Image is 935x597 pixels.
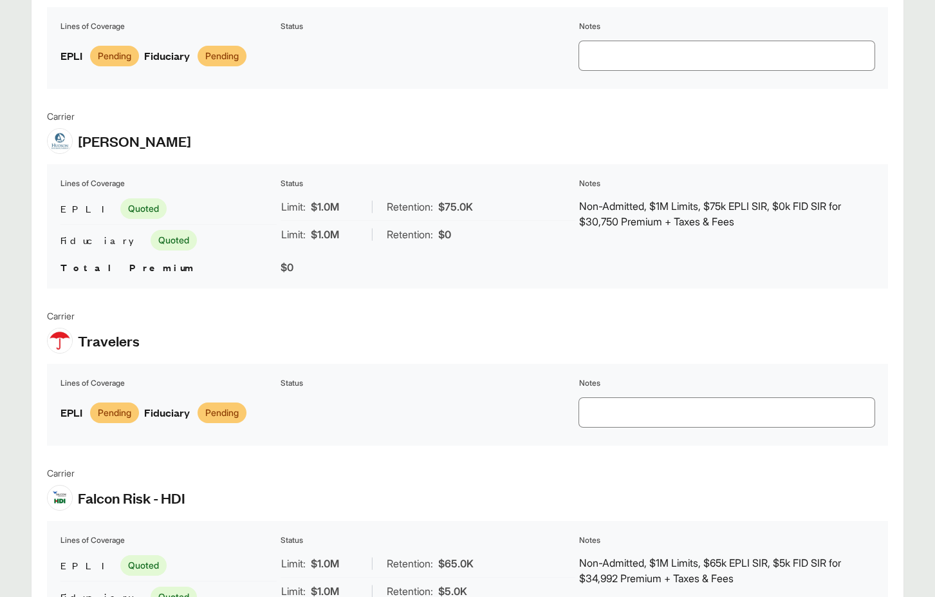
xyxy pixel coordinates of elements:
[47,466,185,480] span: Carrier
[78,131,191,151] span: [PERSON_NAME]
[48,129,72,153] img: Hudson
[311,556,339,571] span: $1.0M
[90,403,139,423] span: Pending
[371,200,374,213] span: |
[78,488,185,507] span: Falcon Risk - HDI
[48,328,72,353] img: Travelers
[371,228,374,241] span: |
[579,20,875,33] th: Notes
[579,534,875,547] th: Notes
[280,20,577,33] th: Status
[60,47,82,64] span: EPLI
[387,199,433,214] span: Retention:
[198,46,246,66] span: Pending
[90,46,139,66] span: Pending
[120,555,167,576] span: Quoted
[48,490,72,506] img: Falcon Risk - HDI
[280,377,577,390] th: Status
[281,199,306,214] span: Limit:
[120,198,167,219] span: Quoted
[579,177,875,190] th: Notes
[311,227,339,242] span: $1.0M
[280,177,577,190] th: Status
[387,227,433,242] span: Retention:
[438,199,473,214] span: $75.0K
[579,377,875,390] th: Notes
[60,260,196,274] span: Total Premium
[144,404,190,421] span: Fiduciary
[47,109,191,123] span: Carrier
[387,556,433,571] span: Retention:
[60,177,277,190] th: Lines of Coverage
[60,558,115,573] span: EPLI
[60,404,82,421] span: EPLI
[311,199,339,214] span: $1.0M
[60,377,277,390] th: Lines of Coverage
[60,232,145,248] span: Fiduciary
[60,201,115,216] span: EPLI
[60,20,277,33] th: Lines of Coverage
[198,403,246,423] span: Pending
[281,261,293,274] span: $0
[78,331,140,350] span: Travelers
[371,557,374,570] span: |
[60,534,277,547] th: Lines of Coverage
[438,227,451,242] span: $0
[151,230,197,251] span: Quoted
[47,309,140,323] span: Carrier
[281,556,306,571] span: Limit:
[144,47,190,64] span: Fiduciary
[579,198,875,229] p: Non-Admitted, $1M Limits, $75k EPLI SIR, $0k FID SIR for $30,750 Premium + Taxes & Fees
[438,556,474,571] span: $65.0K
[280,534,577,547] th: Status
[579,555,875,586] p: Non-Admitted, $1M Limits, $65k EPLI SIR, $5k FID SIR for $34,992 Premium + Taxes & Fees
[281,227,306,242] span: Limit:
